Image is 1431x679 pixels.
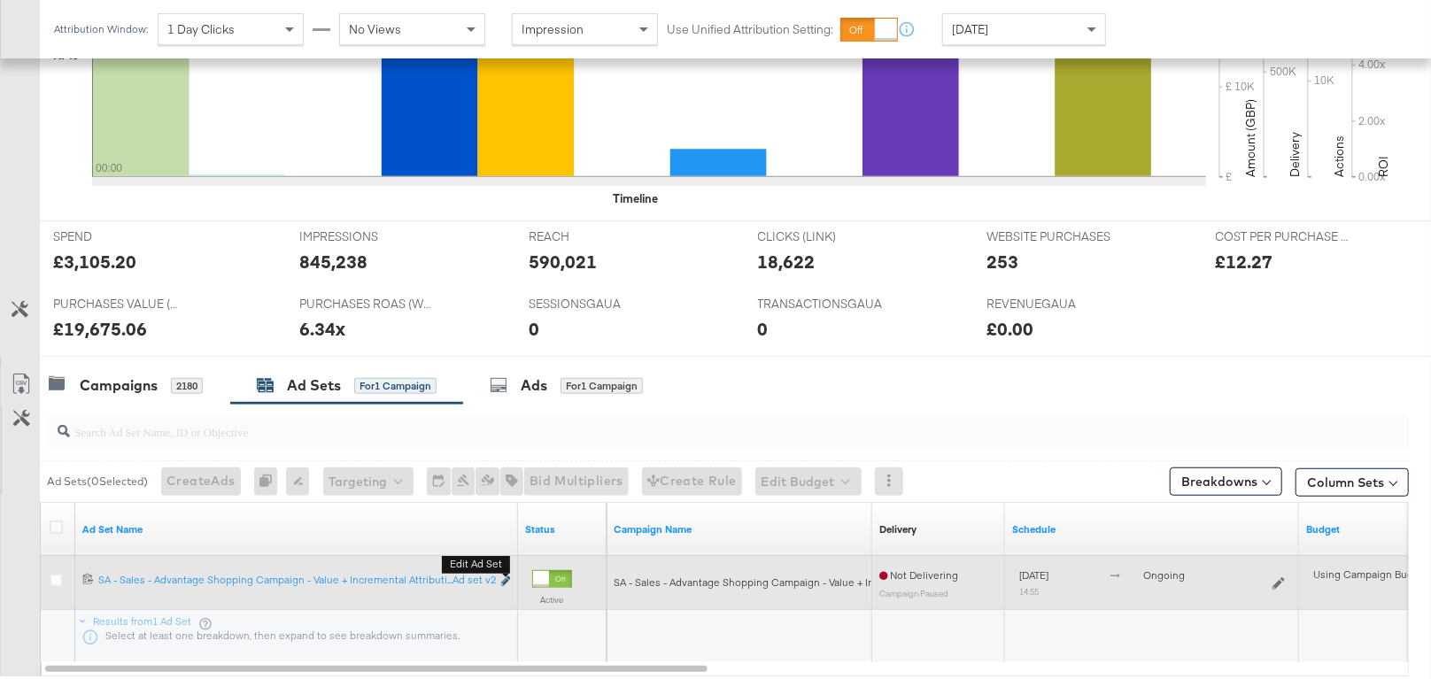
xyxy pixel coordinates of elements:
[500,573,511,591] button: Edit ad set
[986,249,1018,274] div: 253
[614,575,1040,589] span: SA - Sales - Advantage Shopping Campaign - Value + Incremental Attribution - DPA - Cell A
[53,316,147,342] div: £19,675.06
[561,378,643,394] div: for 1 Campaign
[529,228,661,245] span: REACH
[442,555,510,574] b: Edit ad set
[614,190,659,207] div: Timeline
[758,228,891,245] span: CLICKS (LINK)
[525,522,599,536] a: Shows the current state of your Ad Set.
[167,21,235,37] span: 1 Day Clicks
[879,568,958,582] span: Not Delivering
[300,228,433,245] span: IMPRESSIONS
[521,375,547,396] div: Ads
[1287,132,1303,177] text: Delivery
[986,228,1119,245] span: WEBSITE PURCHASES
[53,249,136,274] div: £3,105.20
[171,378,203,394] div: 2180
[879,588,948,598] sub: Campaign Paused
[47,474,148,490] div: Ad Sets ( 0 Selected)
[82,522,511,536] a: Your Ad Set name.
[529,316,539,342] div: 0
[1331,135,1347,177] text: Actions
[879,522,917,536] div: Delivery
[879,522,917,536] a: Reflects the ability of your Ad Set to achieve delivery based on ad states, schedule and budget.
[1170,467,1282,496] button: Breakdowns
[986,296,1119,312] span: REVENUEGAUA
[300,249,368,274] div: 845,238
[354,378,437,394] div: for 1 Campaign
[614,522,865,536] a: Your campaign name.
[300,316,346,342] div: 6.34x
[667,21,833,38] label: Use Unified Attribution Setting:
[758,316,769,342] div: 0
[1019,568,1048,582] span: [DATE]
[1242,99,1258,177] text: Amount (GBP)
[986,316,1033,342] div: £0.00
[254,467,286,496] div: 0
[529,296,661,312] span: SESSIONSGAUA
[1012,522,1292,536] a: Shows when your Ad Set is scheduled to deliver.
[349,21,401,37] span: No Views
[1216,228,1349,245] span: COST PER PURCHASE (WEBSITE EVENTS)
[287,375,341,396] div: Ad Sets
[98,573,491,587] div: SA - Sales - Advantage Shopping Campaign - Value + Incremental Attributi...Ad set v2
[1296,468,1409,497] button: Column Sets
[98,573,491,591] a: SA - Sales - Advantage Shopping Campaign - Value + Incremental Attributi...Ad set v2
[522,21,584,37] span: Impression
[1143,568,1185,582] span: ongoing
[70,407,1286,442] input: Search Ad Set Name, ID or Objective
[300,296,433,312] span: PURCHASES ROAS (WEBSITE EVENTS)
[80,375,158,396] div: Campaigns
[53,228,186,245] span: SPEND
[53,23,149,35] div: Attribution Window:
[952,21,988,37] span: [DATE]
[1375,156,1391,177] text: ROI
[758,296,891,312] span: TRANSACTIONSGAUA
[532,594,572,606] label: Active
[53,296,186,312] span: PURCHASES VALUE (WEBSITE EVENTS)
[529,249,597,274] div: 590,021
[1216,249,1273,274] div: £12.27
[1019,586,1039,597] sub: 14:55
[758,249,816,274] div: 18,622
